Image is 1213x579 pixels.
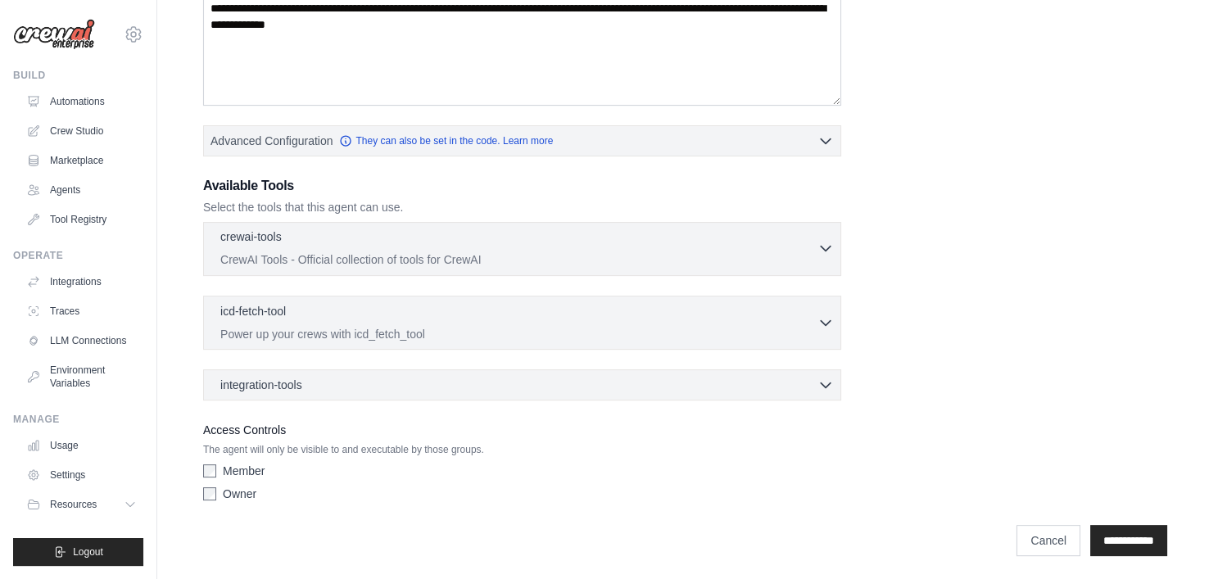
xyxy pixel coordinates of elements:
[220,303,286,319] p: icd-fetch-tool
[203,443,841,456] p: The agent will only be visible to and executable by those groups.
[20,491,143,518] button: Resources
[20,328,143,354] a: LLM Connections
[210,377,834,393] button: integration-tools
[203,176,841,196] h3: Available Tools
[204,126,840,156] button: Advanced Configuration They can also be set in the code. Learn more
[210,303,834,342] button: icd-fetch-tool Power up your crews with icd_fetch_tool
[20,88,143,115] a: Automations
[20,432,143,459] a: Usage
[203,199,841,215] p: Select the tools that this agent can use.
[220,228,282,245] p: crewai-tools
[20,462,143,488] a: Settings
[20,147,143,174] a: Marketplace
[13,19,95,50] img: Logo
[20,206,143,233] a: Tool Registry
[220,377,302,393] span: integration-tools
[13,538,143,566] button: Logout
[50,498,97,511] span: Resources
[20,269,143,295] a: Integrations
[220,251,817,268] p: CrewAI Tools - Official collection of tools for CrewAI
[223,486,256,502] label: Owner
[210,228,834,268] button: crewai-tools CrewAI Tools - Official collection of tools for CrewAI
[13,413,143,426] div: Manage
[20,118,143,144] a: Crew Studio
[20,298,143,324] a: Traces
[20,177,143,203] a: Agents
[13,69,143,82] div: Build
[203,420,841,440] label: Access Controls
[73,545,103,559] span: Logout
[339,134,553,147] a: They can also be set in the code. Learn more
[210,133,333,149] span: Advanced Configuration
[13,249,143,262] div: Operate
[223,463,265,479] label: Member
[1016,525,1080,556] a: Cancel
[20,357,143,396] a: Environment Variables
[220,326,817,342] p: Power up your crews with icd_fetch_tool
